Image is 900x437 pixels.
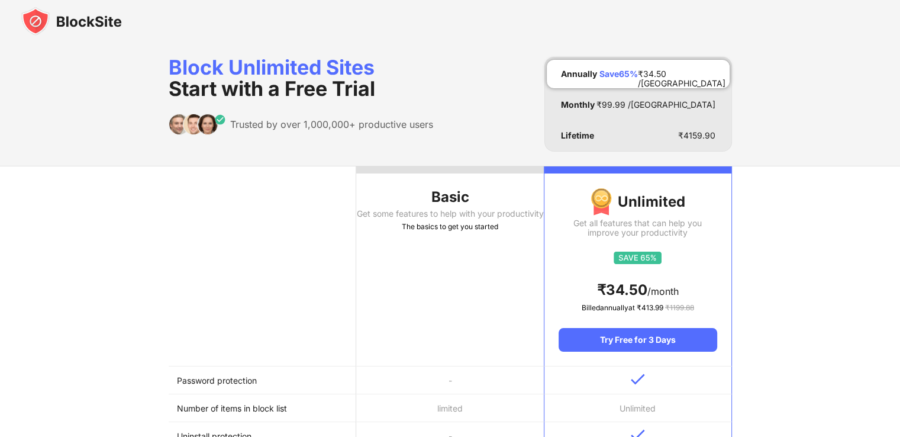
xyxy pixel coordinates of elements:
td: Number of items in block list [169,394,356,422]
td: - [356,367,544,394]
div: Billed annually at ₹ 413.99 [559,302,717,314]
div: Monthly [561,100,595,110]
span: ₹ 1199.88 [665,303,694,312]
img: img-premium-medal [591,188,612,216]
span: ₹ 34.50 [597,281,647,298]
td: limited [356,394,544,422]
div: Unlimited [559,188,717,216]
div: Annually [561,69,597,79]
img: trusted-by.svg [169,114,226,135]
span: Start with a Free Trial [169,76,375,101]
div: Get some features to help with your productivity [356,209,544,218]
div: ₹ 4159.90 [678,131,715,140]
div: Basic [356,188,544,207]
div: Try Free for 3 Days [559,328,717,352]
div: ₹ 34.50 /[GEOGRAPHIC_DATA] [638,69,725,79]
div: ₹ 99.99 /[GEOGRAPHIC_DATA] [596,100,715,110]
div: Block Unlimited Sites [169,57,433,99]
div: The basics to get you started [356,221,544,233]
img: save65.svg [614,252,662,264]
img: blocksite-icon-black.svg [21,7,122,36]
div: Get all features that can help you improve your productivity [559,218,717,237]
img: v-blue.svg [631,374,645,385]
div: /month [559,281,717,300]
div: Trusted by over 1,000,000+ productive users [230,118,433,130]
td: Unlimited [544,394,731,422]
div: Save 65 % [599,69,638,79]
td: Password protection [169,367,356,394]
div: Lifetime [561,131,594,140]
